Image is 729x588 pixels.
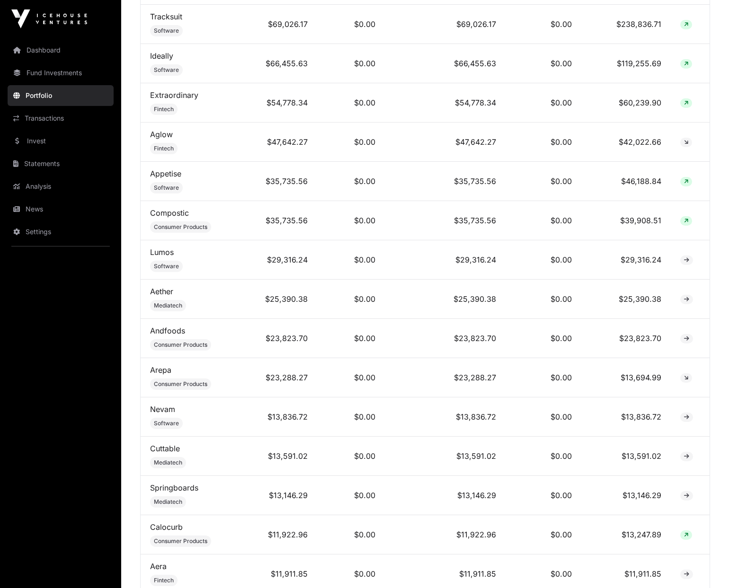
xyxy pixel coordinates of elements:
a: Calocurb [150,522,183,532]
td: $39,908.51 [581,201,671,240]
td: $0.00 [317,280,384,319]
a: Andfoods [150,326,185,335]
td: $0.00 [317,437,384,476]
td: $54,778.34 [239,83,317,123]
td: $13,591.02 [239,437,317,476]
td: $29,316.24 [385,240,506,280]
td: $35,735.56 [239,201,317,240]
a: Portfolio [8,85,114,106]
td: $0.00 [317,44,384,83]
td: $13,591.02 [385,437,506,476]
td: $0.00 [317,83,384,123]
a: Lumos [150,247,174,257]
td: $66,455.63 [385,44,506,83]
td: $47,642.27 [239,123,317,162]
td: $0.00 [506,280,581,319]
td: $0.00 [317,123,384,162]
img: Icehouse Ventures Logo [11,9,87,28]
a: Aether [150,287,173,296]
td: $47,642.27 [385,123,506,162]
td: $0.00 [506,437,581,476]
a: Nevam [150,404,175,414]
td: $13,836.72 [581,397,671,437]
td: $0.00 [506,201,581,240]
a: Invest [8,131,114,151]
td: $29,316.24 [239,240,317,280]
a: Tracksuit [150,12,182,21]
span: Mediatech [154,302,182,309]
td: $35,735.56 [385,162,506,201]
td: $0.00 [317,515,384,554]
td: $119,255.69 [581,44,671,83]
a: Springboards [150,483,198,492]
td: $25,390.38 [581,280,671,319]
td: $0.00 [506,515,581,554]
td: $54,778.34 [385,83,506,123]
td: $13,836.72 [385,397,506,437]
span: Software [154,420,179,427]
td: $23,288.27 [239,358,317,397]
td: $238,836.71 [581,5,671,44]
span: Mediatech [154,498,182,506]
td: $69,026.17 [385,5,506,44]
span: Consumer Products [154,223,207,231]
a: Fund Investments [8,62,114,83]
td: $0.00 [506,397,581,437]
td: $11,922.96 [385,515,506,554]
td: $0.00 [506,5,581,44]
iframe: Chat Widget [682,543,729,588]
span: Software [154,66,179,74]
a: Dashboard [8,40,114,61]
td: $25,390.38 [239,280,317,319]
td: $23,823.70 [581,319,671,358]
a: Arepa [150,365,171,375]
td: $0.00 [506,358,581,397]
td: $35,735.56 [385,201,506,240]
td: $0.00 [506,123,581,162]
a: Cuttable [150,444,180,453]
td: $0.00 [506,44,581,83]
span: Fintech [154,145,174,152]
td: $69,026.17 [239,5,317,44]
td: $25,390.38 [385,280,506,319]
span: Software [154,263,179,270]
a: Compostic [150,208,189,218]
td: $23,823.70 [385,319,506,358]
td: $13,694.99 [581,358,671,397]
td: $0.00 [506,319,581,358]
td: $0.00 [317,240,384,280]
td: $23,823.70 [239,319,317,358]
td: $0.00 [317,397,384,437]
a: Aera [150,562,167,571]
td: $0.00 [317,162,384,201]
td: $42,022.66 [581,123,671,162]
span: Consumer Products [154,537,207,545]
td: $23,288.27 [385,358,506,397]
td: $0.00 [317,319,384,358]
a: Analysis [8,176,114,197]
td: $13,247.89 [581,515,671,554]
td: $29,316.24 [581,240,671,280]
td: $13,146.29 [581,476,671,515]
td: $0.00 [317,5,384,44]
td: $13,146.29 [239,476,317,515]
td: $0.00 [506,83,581,123]
a: Transactions [8,108,114,129]
td: $60,239.90 [581,83,671,123]
td: $13,591.02 [581,437,671,476]
a: Ideally [150,51,173,61]
span: Software [154,27,179,35]
td: $66,455.63 [239,44,317,83]
a: Statements [8,153,114,174]
span: Consumer Products [154,341,207,349]
span: Mediatech [154,459,182,466]
a: Aglow [150,130,173,139]
td: $13,146.29 [385,476,506,515]
span: Software [154,184,179,192]
td: $11,922.96 [239,515,317,554]
a: Settings [8,221,114,242]
td: $46,188.84 [581,162,671,201]
td: $0.00 [317,358,384,397]
a: News [8,199,114,219]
